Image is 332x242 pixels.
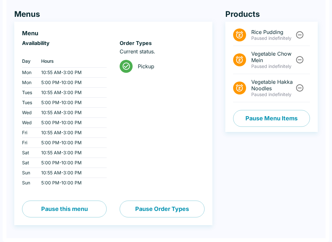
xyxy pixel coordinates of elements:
button: Pause Menu Items [233,110,310,127]
button: Pause this menu [22,201,107,217]
td: 10:55 AM - 3:00 PM [36,128,107,138]
button: Unpause [294,82,306,94]
p: Paused indefinitely [251,63,294,69]
td: 10:55 AM - 3:00 PM [36,68,107,78]
button: Pause Order Types [120,201,204,217]
td: 5:00 PM - 10:00 PM [36,78,107,88]
td: 10:55 AM - 3:00 PM [36,88,107,98]
button: Unpause [294,54,306,66]
td: 5:00 PM - 10:00 PM [36,138,107,148]
td: Tues [22,88,36,98]
td: 5:00 PM - 10:00 PM [36,158,107,168]
td: 5:00 PM - 10:00 PM [36,178,107,188]
span: Vegetable Hakka Noodles [251,79,294,92]
td: Mon [22,68,36,78]
td: Sat [22,158,36,168]
h4: Products [225,9,318,19]
th: Day [22,55,36,68]
span: Pickup [138,63,199,70]
p: ‏ [22,48,107,55]
td: 5:00 PM - 10:00 PM [36,118,107,128]
span: Vegetable Chow Mein [251,50,294,63]
p: Paused indefinitely [251,92,294,97]
td: Fri [22,138,36,148]
td: Wed [22,118,36,128]
td: 10:55 AM - 3:00 PM [36,168,107,178]
th: Hours [36,55,107,68]
td: Tues [22,98,36,108]
td: Sun [22,178,36,188]
p: Paused indefinitely [251,35,294,41]
span: Rice Pudding [251,29,294,35]
h6: Order Types [120,40,204,46]
td: Sun [22,168,36,178]
td: Mon [22,78,36,88]
td: Sat [22,148,36,158]
td: Fri [22,128,36,138]
p: Current status. [120,48,204,55]
h4: Menus [14,9,212,19]
td: 5:00 PM - 10:00 PM [36,98,107,108]
h6: Availability [22,40,107,46]
button: Unpause [294,29,306,41]
td: 10:55 AM - 3:00 PM [36,108,107,118]
td: 10:55 AM - 3:00 PM [36,148,107,158]
td: Wed [22,108,36,118]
